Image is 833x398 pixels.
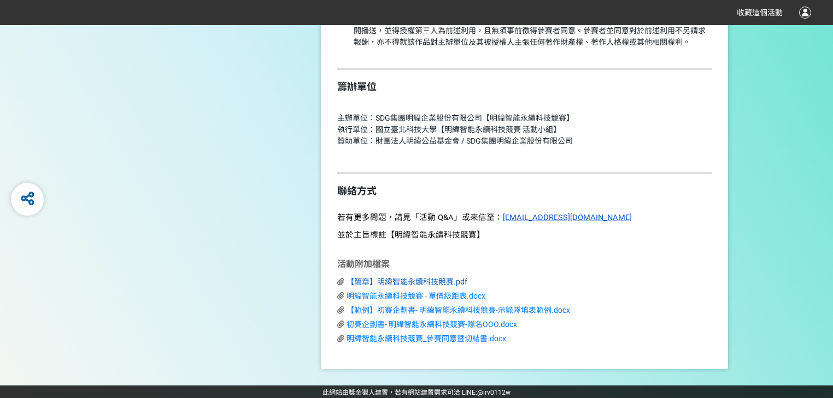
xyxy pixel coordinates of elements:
div: 活動附加檔案 [337,258,712,271]
span: 贊助單位：財團法人明緯公益基金會 / SDG集團明緯企業股份有限公司 [337,136,573,145]
a: 明緯智能永續科技競賽 - 單價級距表.docx [347,292,485,300]
span: 並於主旨標註【明緯智能永續科技競賽】 [337,230,485,240]
span: 收藏這個活動 [737,8,783,17]
span: 執行單位：國立臺北科技大學【明緯智能永續科技競賽 活動小組】 [337,125,561,134]
a: 【範例】初賽企劃書- 明緯智能永續科技競賽-示範隊填表範例.docx [347,306,570,314]
a: [EMAIL_ADDRESS][DOMAIN_NAME] [503,213,632,222]
span: 主辦單位：SDG集團明緯企業股份有限公司【明緯智能永續科技競賽】 [337,114,574,122]
strong: 聯絡方式 [337,185,377,197]
a: 【簡章】明緯智能永續科技競賽.pdf [347,277,467,286]
a: 明緯智能永續科技競賽_參賽同意暨切結書.docx [347,334,506,343]
a: 此網站由獎金獵人建置，若有網站建置需求 [322,389,447,396]
span: 若有更多問題，請見「活動 Q&A」或來信至： [337,212,503,222]
span: 可洽 LINE: [322,389,511,396]
strong: 籌辦單位 [337,81,377,92]
a: 初賽企劃書- 明緯智能永續科技競賽-隊名OOO.docx [347,320,517,329]
a: @irv0112w [477,389,511,396]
